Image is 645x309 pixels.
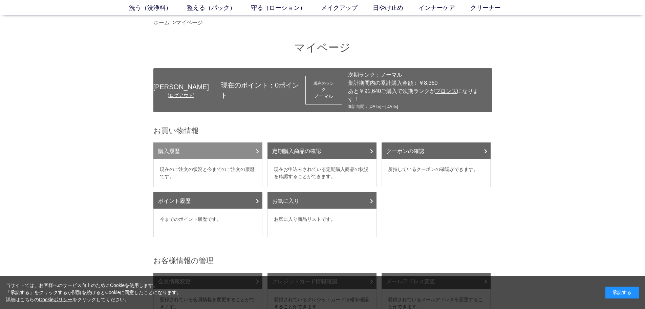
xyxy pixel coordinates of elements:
li: > [173,19,205,27]
a: 購入履歴 [153,142,262,159]
span: ブロンズ [435,88,457,94]
dd: お気に入り商品リストです。 [267,209,377,237]
a: 洗う（洗浄料） [129,3,187,13]
div: ノーマル [312,93,336,100]
a: メイクアップ [321,3,373,13]
div: [PERSON_NAME] [153,82,209,92]
div: 現在のポイント： ポイント [209,80,305,100]
div: あと￥91,640ご購入で次期ランクが になります！ [348,87,488,103]
a: 日やけ止め [373,3,418,13]
a: 整える（パック） [187,3,251,13]
a: クレジットカード情報確認 [267,273,377,289]
dd: 現在お申込みされている定期購入商品の状況を確認することができます。 [267,159,377,187]
h2: お客様情報の管理 [153,256,492,266]
a: マイページ [176,20,203,25]
div: 当サイトでは、お客様へのサービス向上のためにCookieを使用します。 「承諾する」をクリックするか閲覧を続けるとCookieに同意したことになります。 詳細はこちらの をクリックしてください。 [6,282,182,303]
dd: 現在のご注文の状況と今までのご注文の履歴です。 [153,159,262,187]
h2: お買い物情報 [153,126,492,136]
a: 会員情報変更 [153,273,262,289]
a: ポイント履歴 [153,192,262,209]
div: 集計期間：[DATE]～[DATE] [348,103,488,110]
a: クリーナー [470,3,516,13]
h1: マイページ [153,40,492,55]
a: お気に入り [267,192,377,209]
dd: 所持しているクーポンの確認ができます。 [382,159,491,187]
a: ログアウト [169,93,193,98]
a: 定期購入商品の確認 [267,142,377,159]
div: ( ) [153,92,209,99]
a: メールアドレス変更 [382,273,491,289]
a: クーポンの確認 [382,142,491,159]
div: 集計期間内の累計購入金額：￥8,360 [348,79,488,87]
div: 次期ランク：ノーマル [348,71,488,79]
div: 承諾する [605,287,639,298]
dd: 今までのポイント履歴です。 [153,209,262,237]
dt: 現在のランク [312,80,336,93]
span: 0 [275,81,279,89]
a: 守る（ローション） [251,3,321,13]
a: Cookieポリシー [39,297,73,302]
a: インナーケア [418,3,470,13]
a: ホーム [153,20,170,25]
